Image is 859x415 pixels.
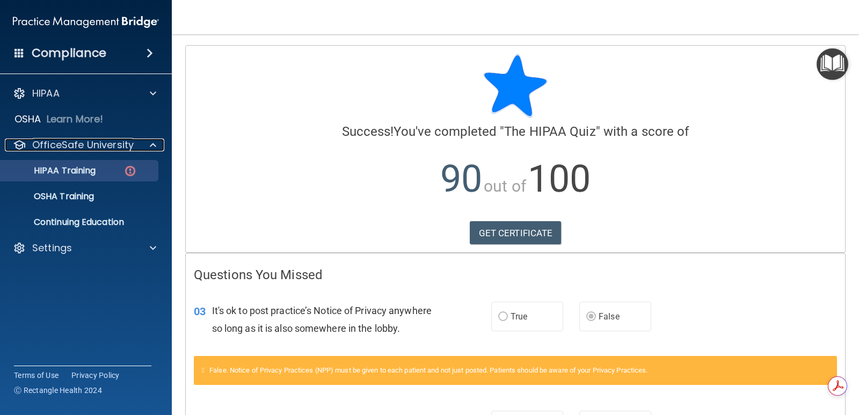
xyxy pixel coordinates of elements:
span: 100 [528,157,591,201]
img: PMB logo [13,11,159,33]
input: False [586,313,596,321]
p: OSHA [14,113,41,126]
p: Settings [32,242,72,254]
a: HIPAA [13,87,156,100]
span: Success! [342,124,394,139]
span: It's ok to post practice’s Notice of Privacy anywhere so long as it is also somewhere in the lobby. [212,305,432,334]
a: Privacy Policy [71,370,120,381]
a: Settings [13,242,156,254]
span: True [511,311,527,322]
button: Open Resource Center [817,48,848,80]
a: GET CERTIFICATE [470,221,562,245]
p: Learn More! [47,113,104,126]
span: False. Notice of Privacy Practices (NPP) must be given to each patient and not just posted. Patie... [209,366,647,374]
p: HIPAA Training [7,165,96,176]
input: True [498,313,508,321]
h4: Questions You Missed [194,268,837,282]
h4: Compliance [32,46,106,61]
span: 90 [440,157,482,201]
span: Ⓒ Rectangle Health 2024 [14,385,102,396]
p: OfficeSafe University [32,139,134,151]
span: 03 [194,305,206,318]
a: Terms of Use [14,370,59,381]
span: out of [484,177,526,195]
p: OSHA Training [7,191,94,202]
span: The HIPAA Quiz [504,124,595,139]
a: OfficeSafe University [13,139,156,151]
h4: You've completed " " with a score of [194,125,837,139]
p: HIPAA [32,87,60,100]
span: False [599,311,620,322]
img: danger-circle.6113f641.png [123,164,137,178]
p: Continuing Education [7,217,154,228]
img: blue-star-rounded.9d042014.png [483,54,548,118]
